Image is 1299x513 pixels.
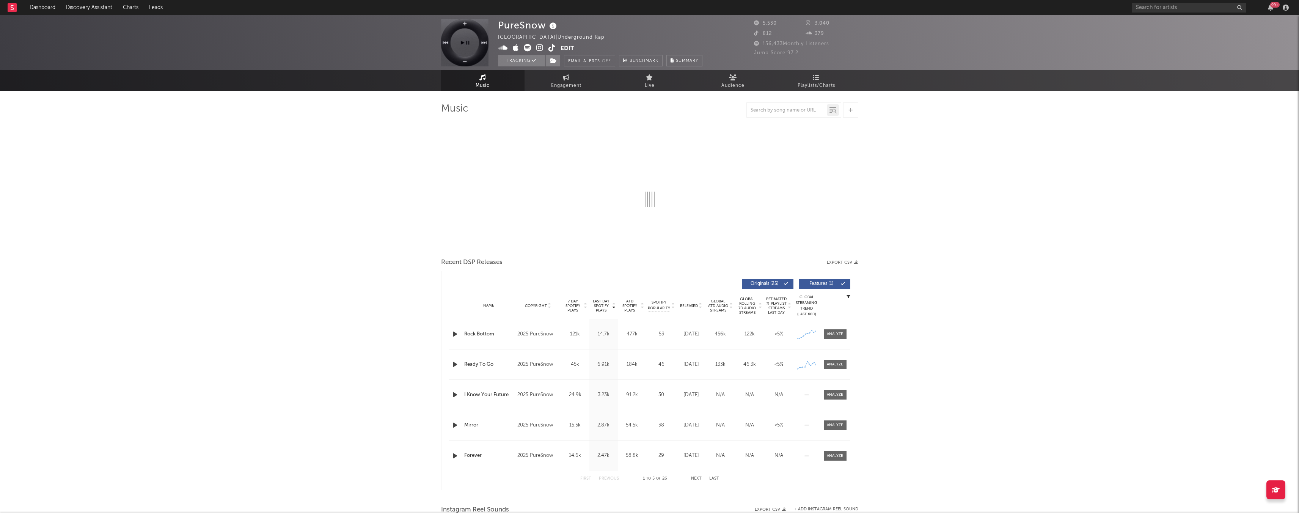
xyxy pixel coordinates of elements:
span: 156,433 Monthly Listeners [754,41,829,46]
span: Global ATD Audio Streams [708,299,729,313]
div: 121k [563,330,587,338]
span: Copyright [525,304,547,308]
div: N/A [737,422,762,429]
div: 45k [563,361,587,368]
div: [GEOGRAPHIC_DATA] | Underground Rap [498,33,613,42]
div: 2.87k [591,422,616,429]
button: Export CSV [827,260,858,265]
input: Search by song name or URL [747,107,827,113]
button: Edit [561,44,574,54]
a: Forever [464,452,514,459]
div: + Add Instagram Reel Sound [786,507,858,511]
div: 46.3k [737,361,762,368]
div: Name [464,303,514,308]
div: 91.2k [620,391,644,399]
div: 2025 PureSnow [517,330,559,339]
button: Email AlertsOff [564,55,615,66]
div: N/A [708,452,733,459]
div: 477k [620,330,644,338]
div: 2025 PureSnow [517,451,559,460]
div: <5% [766,422,792,429]
div: 2025 PureSnow [517,360,559,369]
span: Originals ( 25 ) [747,282,782,286]
div: 54.5k [620,422,644,429]
div: 99 + [1270,2,1280,8]
span: 7 Day Spotify Plays [563,299,583,313]
button: + Add Instagram Reel Sound [794,507,858,511]
button: First [580,477,591,481]
span: Live [645,81,655,90]
div: <5% [766,330,792,338]
div: 1 5 26 [634,474,676,483]
span: Audience [721,81,745,90]
button: 99+ [1268,5,1273,11]
a: Music [441,70,525,91]
button: Tracking [498,55,545,66]
span: Features ( 1 ) [804,282,839,286]
button: Last [709,477,719,481]
a: Ready To Go [464,361,514,368]
span: 812 [754,31,772,36]
div: Global Streaming Trend (Last 60D) [795,294,818,317]
div: PureSnow [498,19,559,31]
div: 14.7k [591,330,616,338]
div: N/A [766,452,792,459]
div: 30 [648,391,675,399]
a: Live [608,70,691,91]
div: 2025 PureSnow [517,421,559,430]
em: Off [602,59,611,63]
div: 29 [648,452,675,459]
div: 122k [737,330,762,338]
span: Jump Score: 97.2 [754,50,798,55]
a: Mirror [464,422,514,429]
span: ATD Spotify Plays [620,299,640,313]
div: N/A [737,452,762,459]
div: N/A [708,391,733,399]
button: Previous [599,477,619,481]
span: Benchmark [630,57,658,66]
div: 456k [708,330,733,338]
span: Estimated % Playlist Streams Last Day [766,297,787,315]
button: Originals(25) [742,279,793,289]
div: 15.5k [563,422,587,429]
div: <5% [766,361,792,368]
a: Benchmark [619,55,663,66]
span: 3,040 [806,21,829,26]
div: N/A [766,391,792,399]
div: 184k [620,361,644,368]
button: Export CSV [755,507,786,512]
span: Summary [676,59,698,63]
div: [DATE] [679,391,704,399]
a: Engagement [525,70,608,91]
div: [DATE] [679,452,704,459]
button: Next [691,477,702,481]
div: 38 [648,422,675,429]
span: Global Rolling 7D Audio Streams [737,297,758,315]
a: Rock Bottom [464,330,514,338]
div: 58.8k [620,452,644,459]
div: 6.91k [591,361,616,368]
span: Playlists/Charts [798,81,835,90]
div: [DATE] [679,361,704,368]
span: 379 [806,31,824,36]
span: Engagement [551,81,581,90]
div: 2.47k [591,452,616,459]
div: N/A [708,422,733,429]
span: Spotify Popularity [648,300,670,311]
div: 14.6k [563,452,587,459]
span: to [646,477,651,480]
span: 5,530 [754,21,777,26]
a: I Know Your Future [464,391,514,399]
div: N/A [737,391,762,399]
span: Last Day Spotify Plays [591,299,611,313]
a: Playlists/Charts [775,70,858,91]
div: 133k [708,361,733,368]
span: Music [476,81,490,90]
div: 2025 PureSnow [517,390,559,400]
button: Summary [666,55,702,66]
